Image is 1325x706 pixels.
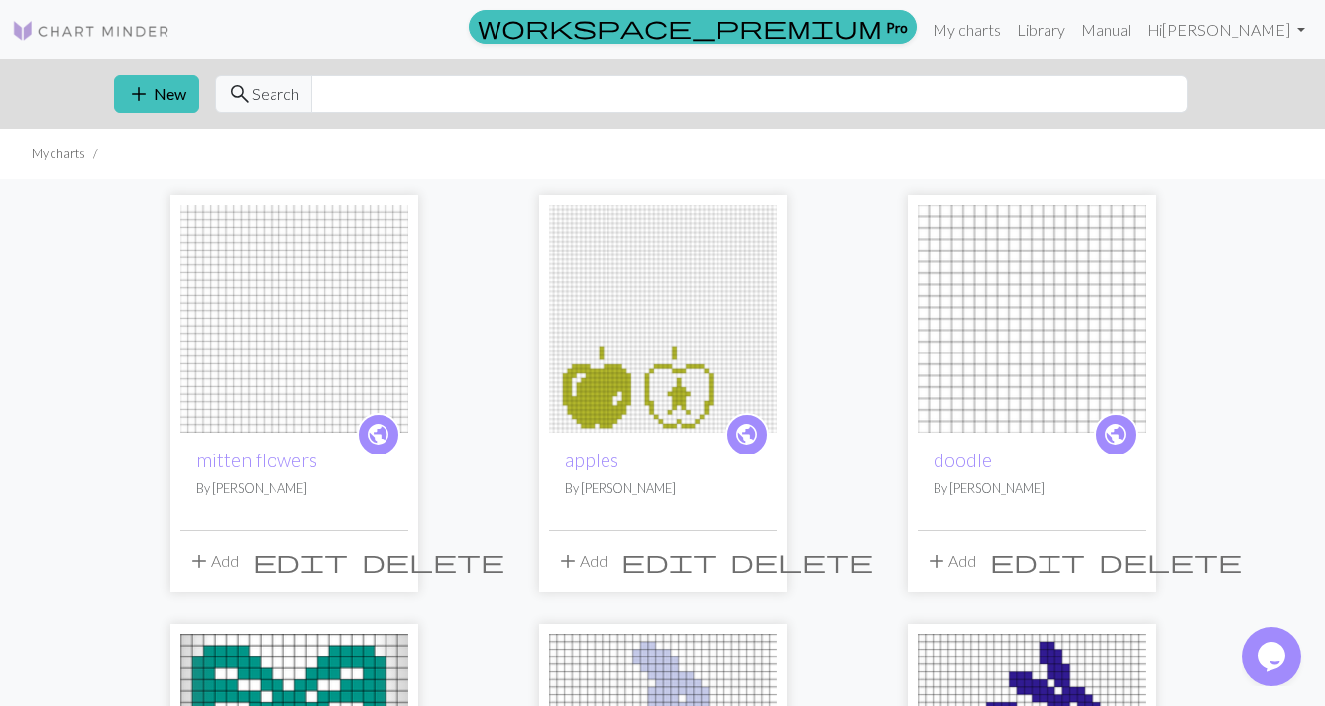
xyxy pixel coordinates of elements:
button: Delete [1092,543,1249,580]
a: public [357,413,400,456]
i: Edit [990,550,1085,573]
span: add [187,548,211,575]
li: My charts [32,145,85,163]
p: By [PERSON_NAME] [565,479,761,498]
span: add [127,80,151,108]
button: Edit [614,543,723,580]
span: search [228,80,252,108]
a: public [1094,413,1138,456]
a: mitten flowers [180,307,408,326]
a: My charts [925,10,1009,50]
span: Search [252,82,299,106]
a: Manual [1073,10,1139,50]
i: public [734,415,759,454]
button: Delete [723,543,880,580]
i: public [366,415,390,454]
img: apples [549,205,777,433]
span: public [734,419,759,450]
img: mitten flowers [180,205,408,433]
a: apples [549,307,777,326]
a: Hi[PERSON_NAME] [1139,10,1313,50]
a: mitten flowers [196,449,317,471]
a: Pro [469,10,917,44]
p: By [PERSON_NAME] [934,479,1130,498]
span: public [366,419,390,450]
a: Library [1009,10,1073,50]
span: delete [1099,548,1242,575]
span: workspace_premium [478,13,882,41]
a: doodle [934,449,992,471]
a: public [725,413,769,456]
span: add [925,548,948,575]
button: Add [180,543,246,580]
span: delete [730,548,873,575]
button: Add [549,543,614,580]
button: Delete [355,543,511,580]
button: Edit [983,543,1092,580]
span: edit [621,548,717,575]
i: Edit [621,550,717,573]
span: add [556,548,580,575]
iframe: chat widget [1242,627,1305,686]
span: edit [253,548,348,575]
i: public [1103,415,1128,454]
span: public [1103,419,1128,450]
button: Edit [246,543,355,580]
span: edit [990,548,1085,575]
button: Add [918,543,983,580]
i: Edit [253,550,348,573]
img: doodle [918,205,1146,433]
a: doodle [918,307,1146,326]
button: New [114,75,199,113]
a: apples [565,449,618,471]
img: Logo [12,19,170,43]
p: By [PERSON_NAME] [196,479,392,498]
span: delete [362,548,504,575]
